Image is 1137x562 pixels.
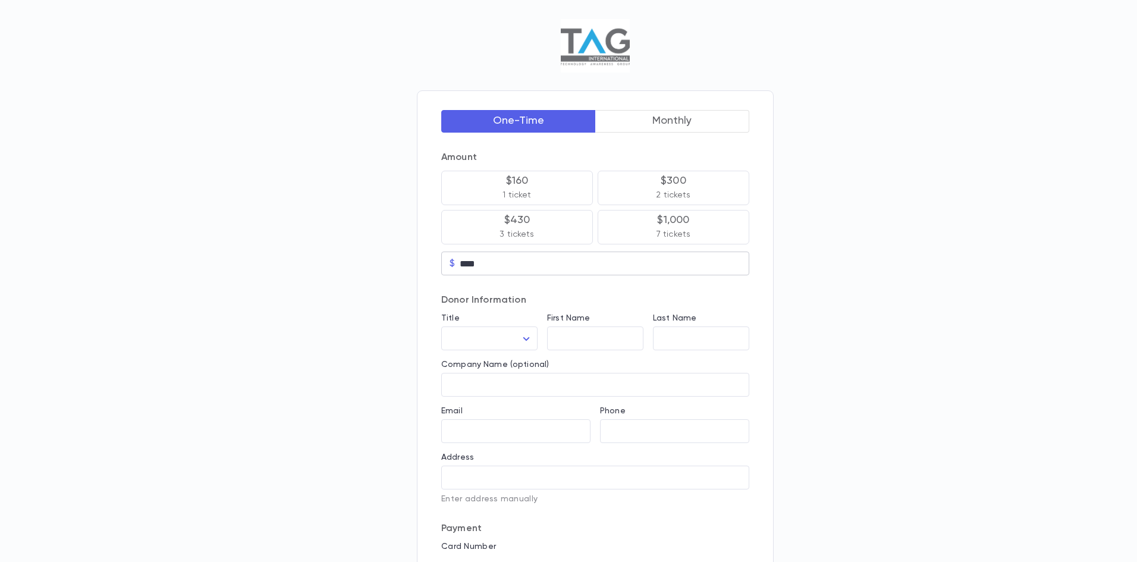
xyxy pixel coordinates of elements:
[441,494,749,504] p: Enter address manually
[506,175,529,187] p: $160
[595,110,750,133] button: Monthly
[656,189,690,201] p: 2 tickets
[547,313,590,323] label: First Name
[450,258,455,269] p: $
[657,228,690,240] p: 7 tickets
[441,171,593,205] button: $1601 ticket
[600,406,626,416] label: Phone
[657,214,689,226] p: $1,000
[441,313,460,323] label: Title
[441,453,474,462] label: Address
[441,406,463,416] label: Email
[441,210,593,244] button: $4303 tickets
[441,110,596,133] button: One-Time
[500,228,534,240] p: 3 tickets
[561,19,629,73] img: Logo
[502,189,531,201] p: 1 ticket
[661,175,686,187] p: $300
[504,214,530,226] p: $430
[598,171,749,205] button: $3002 tickets
[441,327,538,350] div: ​
[441,294,749,306] p: Donor Information
[441,360,549,369] label: Company Name (optional)
[441,152,749,164] p: Amount
[441,542,749,551] p: Card Number
[653,313,696,323] label: Last Name
[441,523,749,535] p: Payment
[598,210,749,244] button: $1,0007 tickets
